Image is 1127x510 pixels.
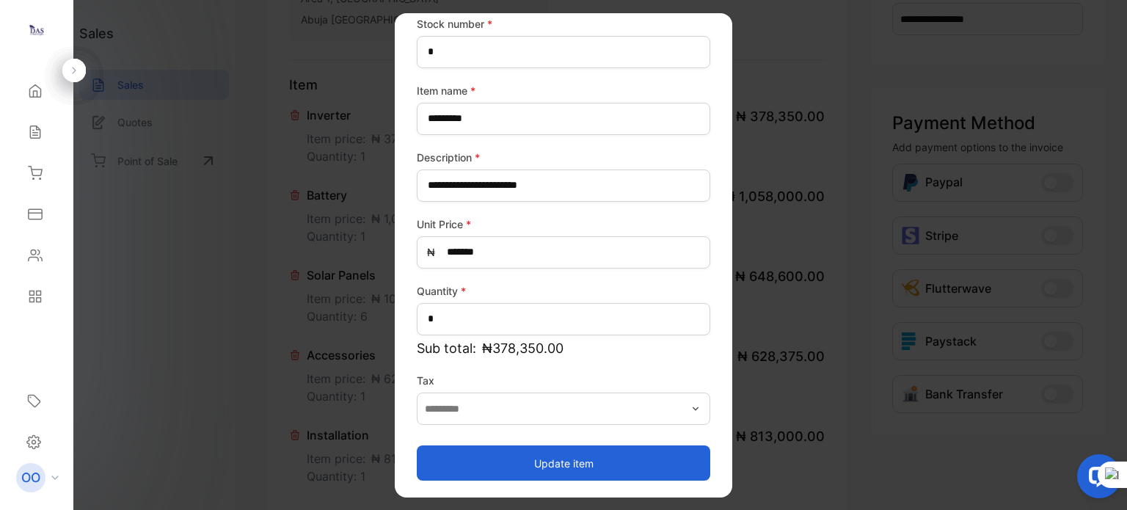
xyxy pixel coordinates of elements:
img: logo [26,19,48,41]
p: Sub total: [417,338,710,357]
button: Update item [417,445,710,481]
label: Unit Price [417,216,710,231]
iframe: LiveChat chat widget [1065,448,1127,510]
span: ₦ [427,244,435,260]
p: OO [21,468,40,487]
label: Item name [417,82,710,98]
label: Quantity [417,283,710,298]
label: Tax [417,372,710,387]
label: Description [417,149,710,164]
span: ₦378,350.00 [482,338,563,357]
label: Stock number [417,15,710,31]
